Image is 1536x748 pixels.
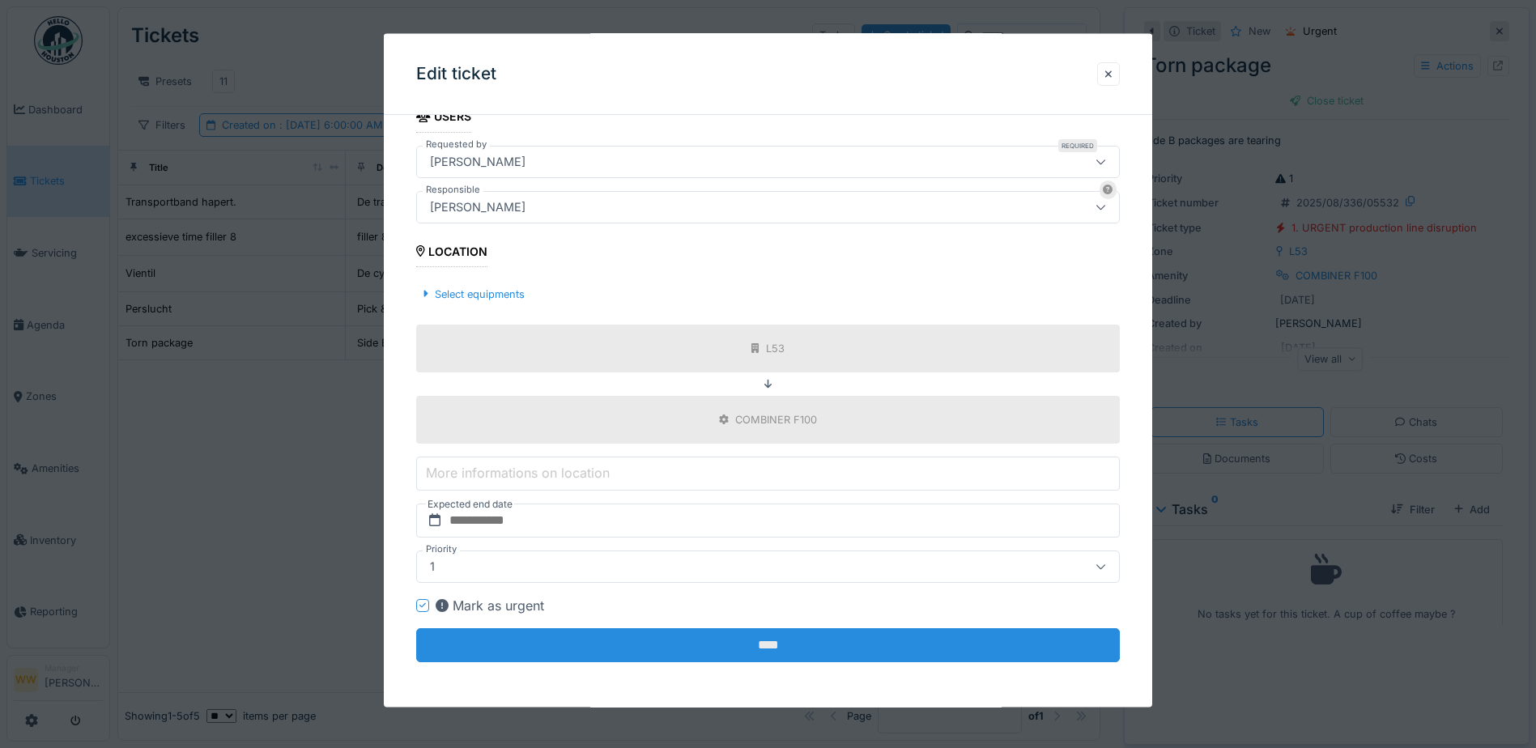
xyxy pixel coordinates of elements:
[1058,138,1097,151] div: Required
[416,104,471,132] div: Users
[436,596,544,615] div: Mark as urgent
[423,198,532,215] div: [PERSON_NAME]
[426,495,514,513] label: Expected end date
[423,152,532,170] div: [PERSON_NAME]
[423,542,460,556] label: Priority
[735,411,817,427] div: COMBINER F100
[423,463,613,482] label: More informations on location
[416,283,530,304] div: Select equipments
[423,137,490,151] label: Requested by
[416,239,487,266] div: Location
[423,182,483,196] label: Responsible
[423,558,441,576] div: 1
[416,64,496,84] h3: Edit ticket
[766,340,785,355] div: L53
